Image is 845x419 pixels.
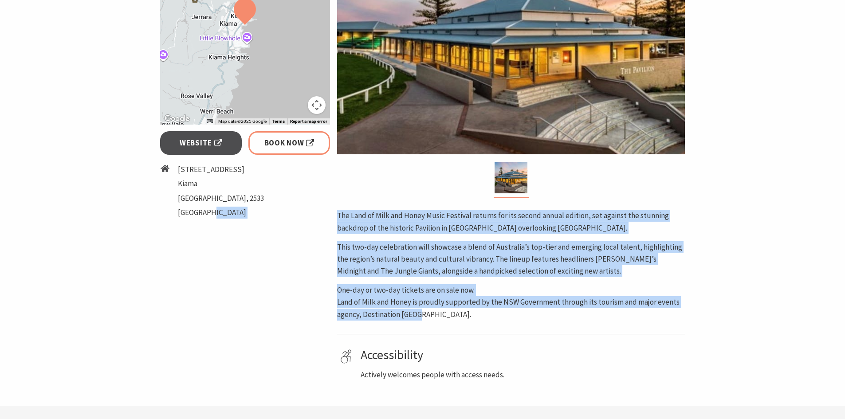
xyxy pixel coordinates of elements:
span: Map data ©2025 Google [218,119,267,124]
a: Open this area in Google Maps (opens a new window) [162,113,192,125]
p: The Land of Milk and Honey Music Festival returns for its second annual edition, set against the ... [337,210,685,234]
span: Book Now [264,137,314,149]
li: [STREET_ADDRESS] [178,164,264,176]
li: [GEOGRAPHIC_DATA], 2533 [178,192,264,204]
img: Google [162,113,192,125]
h4: Accessibility [361,348,682,363]
p: This two-day celebration will showcase a blend of Australia’s top-tier and emerging local talent,... [337,241,685,278]
li: [GEOGRAPHIC_DATA] [178,207,264,219]
a: Website [160,131,242,155]
p: One-day or two-day tickets are on sale now. Land of Milk and Honey is proudly supported by the NS... [337,284,685,321]
li: Kiama [178,178,264,190]
button: Map camera controls [308,96,326,114]
img: Land of Milk an Honey Festival [495,162,527,193]
button: Keyboard shortcuts [207,118,213,125]
a: Report a map error [290,119,327,124]
p: Actively welcomes people with access needs. [361,369,682,381]
span: Website [180,137,222,149]
a: Terms (opens in new tab) [272,119,285,124]
a: Book Now [248,131,330,155]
